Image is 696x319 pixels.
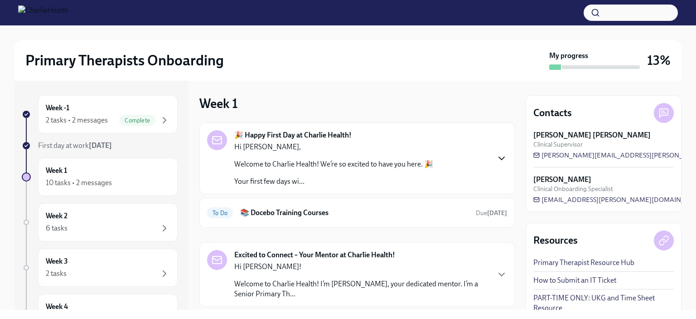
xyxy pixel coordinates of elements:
[46,166,67,176] h6: Week 1
[46,302,68,312] h6: Week 4
[234,177,433,186] p: Your first few days wi...
[22,249,178,287] a: Week 32 tasks
[25,51,224,69] h2: Primary Therapists Onboarding
[549,51,588,61] strong: My progress
[533,140,583,149] span: Clinical Supervisor
[476,209,507,217] span: Due
[533,293,674,313] a: PART-TIME ONLY: UKG and Time Sheet Resource
[533,175,591,185] strong: [PERSON_NAME]
[234,142,433,152] p: Hi [PERSON_NAME],
[22,203,178,241] a: Week 26 tasks
[38,141,112,150] span: First day at work
[46,178,112,188] div: 10 tasks • 2 messages
[22,95,178,133] a: Week -12 tasks • 2 messagesComplete
[533,234,578,247] h4: Resources
[234,159,433,169] p: Welcome to Charlie Health! We’re so excited to have you here. 🎉
[22,141,178,151] a: First day at work[DATE]
[199,95,238,112] h3: Week 1
[207,210,233,216] span: To Do
[234,250,395,260] strong: Excited to Connect – Your Mentor at Charlie Health!
[533,185,613,193] span: Clinical Onboarding Specialist
[207,206,507,220] a: To Do📚 Docebo Training CoursesDue[DATE]
[234,279,489,299] p: Welcome to Charlie Health! I’m [PERSON_NAME], your dedicated mentor. I’m a Senior Primary Th...
[18,5,68,20] img: CharlieHealth
[240,208,469,218] h6: 📚 Docebo Training Courses
[533,130,651,140] strong: [PERSON_NAME] [PERSON_NAME]
[46,103,69,113] h6: Week -1
[46,115,108,125] div: 2 tasks • 2 messages
[22,158,178,196] a: Week 110 tasks • 2 messages
[533,106,572,120] h4: Contacts
[476,209,507,217] span: August 26th, 2025 09:00
[234,262,489,272] p: Hi [PERSON_NAME]!
[46,223,68,233] div: 6 tasks
[46,256,68,266] h6: Week 3
[46,211,68,221] h6: Week 2
[647,52,671,69] h3: 13%
[119,117,155,124] span: Complete
[89,141,112,150] strong: [DATE]
[234,130,352,140] strong: 🎉 Happy First Day at Charlie Health!
[46,269,67,279] div: 2 tasks
[533,275,616,285] a: How to Submit an IT Ticket
[487,209,507,217] strong: [DATE]
[533,258,634,268] a: Primary Therapist Resource Hub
